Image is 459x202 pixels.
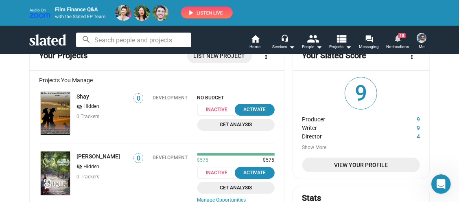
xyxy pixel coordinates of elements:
mat-icon: home [250,34,260,44]
span: $575 [260,157,275,164]
a: Shay [76,93,89,100]
dt: Director [302,131,389,140]
mat-icon: forum [365,35,373,43]
span: 0 [134,154,143,162]
span: Get Analysis [202,121,270,129]
dt: Producer [302,114,389,123]
span: View Your Profile [309,158,413,172]
mat-icon: more_vert [262,51,271,61]
mat-icon: arrow_drop_down [314,42,324,52]
a: Get Analysis [197,119,275,131]
mat-icon: arrow_drop_down [287,42,297,52]
div: People [302,42,322,52]
div: Projects You Manage [39,77,275,83]
span: Projects [330,42,352,52]
mat-icon: visibility_off [76,103,82,111]
div: Development [153,155,188,160]
button: Projects [326,34,355,52]
dd: 4 [389,131,420,140]
mat-icon: more_vert [407,51,417,61]
mat-card-title: Your Slated Score [302,50,367,61]
span: Get Analysis [202,184,270,192]
img: Shay [41,92,70,135]
span: Inactive [197,104,241,116]
button: Show More [302,145,327,151]
img: D.R. Pedraza [417,33,426,43]
span: 0 Trackers [76,174,99,180]
div: Development [153,95,188,101]
button: Activate [235,104,275,116]
span: Messaging [359,42,379,52]
mat-card-title: Your Projects [39,50,87,61]
span: Hidden [83,103,99,110]
span: $575 [197,157,209,164]
mat-icon: view_list [336,33,348,44]
div: Activate [240,105,270,114]
span: 0 [134,94,143,103]
button: People [298,34,326,52]
dt: Writer [302,123,389,131]
mat-icon: people [307,33,319,44]
a: Duque [39,150,72,197]
a: [PERSON_NAME] [76,153,120,160]
span: Inactive [197,167,241,179]
a: Messaging [355,34,383,52]
a: View Your Profile [302,158,420,172]
button: D.R. PedrazaMe [412,31,431,53]
iframe: Intercom live chat [431,174,451,194]
span: 18 [398,33,406,38]
span: List New Project [194,48,245,63]
div: Services [272,42,295,52]
a: Home [241,34,269,52]
a: List New Project [187,48,252,63]
button: Services [269,34,298,52]
span: Home [250,42,261,52]
span: 0 Trackers [76,114,99,119]
span: NO BUDGET [197,95,275,101]
span: 9 [345,77,377,109]
span: Me [419,42,424,52]
dd: 9 [389,123,420,131]
mat-icon: headset_mic [281,35,288,42]
img: promo-live-zoom-ep-team4.png [29,5,233,21]
mat-icon: visibility_off [76,163,82,171]
dd: 9 [389,114,420,123]
div: Activate [240,169,270,177]
span: Notifications [386,42,409,52]
a: Shay [39,90,72,137]
img: Duque [41,151,70,195]
span: Hidden [83,164,99,170]
a: 18Notifications [383,34,412,52]
mat-icon: arrow_drop_down [344,42,354,52]
mat-icon: notifications [393,35,401,42]
button: Activate [235,167,275,179]
a: Get Analysis [197,182,275,194]
input: Search people and projects [76,33,191,47]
